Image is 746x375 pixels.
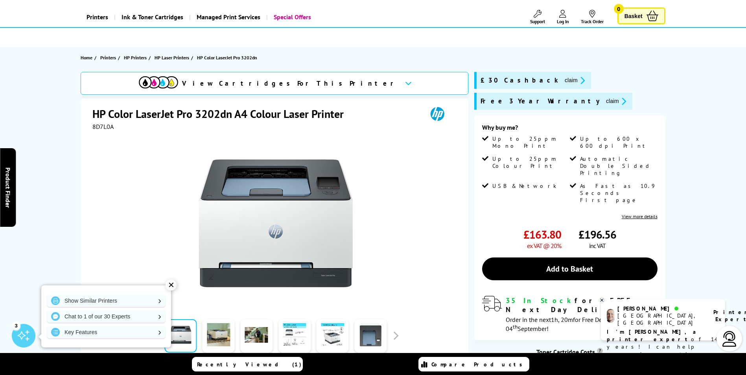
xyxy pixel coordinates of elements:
div: 3 [12,321,20,330]
span: Ink & Toner Cartridges [122,7,183,27]
div: Toner Cartridge Costs [474,348,665,356]
p: of 14 years! I can help you choose the right product [607,328,719,366]
img: user-headset-light.svg [722,331,737,347]
h1: HP Color LaserJet Pro 3202dn A4 Colour Laser Printer [92,107,352,121]
span: Free 3 Year Warranty [481,97,600,106]
a: Track Order [581,10,604,24]
a: View more details [622,213,658,219]
a: Recently Viewed (1) [192,357,303,371]
img: ashley-livechat.png [607,309,614,323]
span: Order in the next for Free Delivery [DATE] 04 September! [506,316,636,333]
span: Up to 600 x 600 dpi Print [580,135,656,149]
a: HP Printers [124,53,149,62]
span: Basket [624,11,643,21]
a: Show Similar Printers [47,294,165,307]
span: As Fast as 10.9 Seconds First page [580,182,656,204]
span: Printers [100,53,116,62]
a: Home [81,53,94,62]
span: 35 In Stock [506,296,575,305]
span: Product Finder [4,167,12,208]
a: Add to Basket [482,257,658,280]
span: USB & Network [492,182,556,189]
img: HP Color LaserJet Pro 3202dn [199,146,353,300]
span: inc VAT [589,242,606,250]
span: Up to 25ppm Mono Print [492,135,568,149]
div: modal_delivery [482,296,658,332]
div: Why buy me? [482,123,658,135]
a: Special Offers [266,7,317,27]
a: Ink & Toner Cartridges [114,7,189,27]
img: cmyk-icon.svg [139,76,178,88]
div: for FREE Next Day Delivery [506,296,658,314]
sup: th [513,323,518,330]
a: Managed Print Services [189,7,266,27]
span: View Cartridges For This Printer [182,79,398,88]
span: Home [81,53,92,62]
div: [GEOGRAPHIC_DATA], [GEOGRAPHIC_DATA] [617,312,704,326]
a: Basket 0 [617,7,665,24]
a: Key Features [47,326,165,338]
button: promo-description [562,76,587,85]
a: HP Laser Printers [155,53,191,62]
div: ✕ [166,279,177,290]
sup: Cost per page [597,348,603,354]
span: 0 [614,4,624,14]
span: Compare Products [431,361,527,368]
a: Support [530,10,545,24]
div: [PERSON_NAME] [617,305,704,312]
span: Up to 25ppm Colour Print [492,155,568,169]
span: HP Laser Printers [155,53,189,62]
a: Printers [81,7,114,27]
span: Automatic Double Sided Printing [580,155,656,176]
a: Printers [100,53,118,62]
a: Log In [557,10,569,24]
span: HP Color LaserJet Pro 3202dn [197,55,257,61]
a: Compare Products [418,357,529,371]
span: Recently Viewed (1) [197,361,302,368]
span: HP Printers [124,53,147,62]
span: Log In [557,18,569,24]
span: ex VAT @ 20% [527,242,561,250]
b: I'm [PERSON_NAME], a printer expert [607,328,698,343]
span: 1h, 20m [551,316,573,324]
a: Chat to 1 of our 30 Experts [47,310,165,323]
span: £30 Cashback [481,76,558,85]
img: HP [419,107,455,121]
span: £163.80 [523,227,561,242]
button: promo-description [604,97,628,106]
span: Support [530,18,545,24]
span: £196.56 [578,227,616,242]
span: 8D7L0A [92,123,114,131]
